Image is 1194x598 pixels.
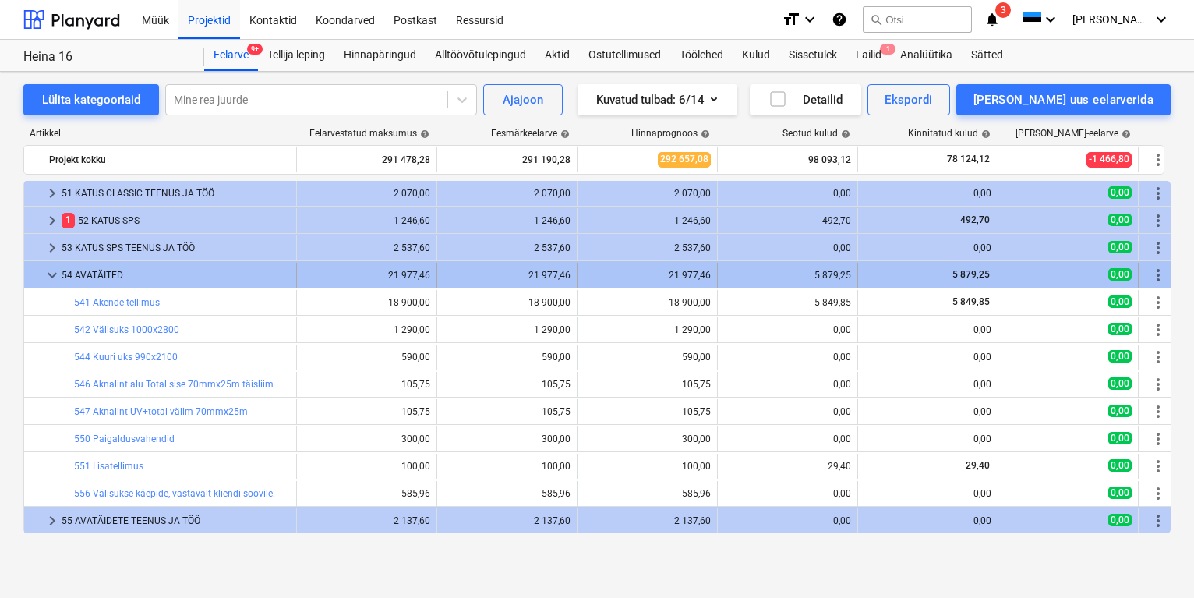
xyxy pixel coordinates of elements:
[443,188,571,199] div: 2 070,00
[303,147,430,172] div: 291 478,28
[23,128,296,139] div: Artikkel
[584,515,711,526] div: 2 137,60
[1108,487,1132,499] span: 0,00
[956,84,1171,115] button: [PERSON_NAME] uus eelarverida
[23,84,159,115] button: Lülita kategooriaid
[584,406,711,417] div: 105,75
[1149,211,1168,230] span: Rohkem tegevusi
[443,352,571,363] div: 590,00
[880,44,895,55] span: 1
[303,188,430,199] div: 2 070,00
[959,214,991,225] span: 492,70
[864,406,991,417] div: 0,00
[1108,405,1132,417] span: 0,00
[864,324,991,335] div: 0,00
[43,211,62,230] span: keyboard_arrow_right
[724,488,851,499] div: 0,00
[1118,129,1131,139] span: help
[864,188,991,199] div: 0,00
[1149,293,1168,312] span: Rohkem tegevusi
[1149,320,1168,339] span: Rohkem tegevusi
[978,129,991,139] span: help
[1116,523,1194,598] iframe: Chat Widget
[303,379,430,390] div: 105,75
[443,515,571,526] div: 2 137,60
[670,40,733,71] a: Töölehed
[885,90,932,110] div: Ekspordi
[724,433,851,444] div: 0,00
[1149,484,1168,503] span: Rohkem tegevusi
[1149,511,1168,530] span: Rohkem tegevusi
[303,352,430,363] div: 590,00
[303,488,430,499] div: 585,96
[62,263,290,288] div: 54 AVATÄITED
[443,379,571,390] div: 105,75
[258,40,334,71] a: Tellija leping
[584,461,711,472] div: 100,00
[864,379,991,390] div: 0,00
[1149,402,1168,421] span: Rohkem tegevusi
[864,242,991,253] div: 0,00
[724,324,851,335] div: 0,00
[838,129,850,139] span: help
[1149,150,1168,169] span: Rohkem tegevusi
[724,147,851,172] div: 98 093,12
[43,266,62,285] span: keyboard_arrow_down
[303,406,430,417] div: 105,75
[733,40,779,71] div: Kulud
[1108,214,1132,226] span: 0,00
[724,297,851,308] div: 5 849,85
[303,461,430,472] div: 100,00
[962,40,1012,71] a: Sätted
[1108,350,1132,363] span: 0,00
[62,208,290,233] div: 52 KATUS SPS
[1108,186,1132,199] span: 0,00
[62,508,290,533] div: 55 AVATÄIDETE TEENUS JA TÖÖ
[750,84,861,115] button: Detailid
[1149,430,1168,448] span: Rohkem tegevusi
[74,461,143,472] a: 551 Lisatellimus
[658,152,711,167] span: 292 657,08
[303,297,430,308] div: 18 900,00
[247,44,263,55] span: 9+
[951,269,991,280] span: 5 879,25
[43,184,62,203] span: keyboard_arrow_right
[584,433,711,444] div: 300,00
[43,239,62,257] span: keyboard_arrow_right
[1149,239,1168,257] span: Rohkem tegevusi
[945,153,991,166] span: 78 124,12
[74,406,248,417] a: 547 Aknalint UV+total välim 70mmx25m
[631,128,710,139] div: Hinnaprognoos
[309,128,429,139] div: Eelarvestatud maksumus
[74,324,179,335] a: 542 Välisuks 1000x2800
[443,215,571,226] div: 1 246,60
[724,379,851,390] div: 0,00
[864,433,991,444] div: 0,00
[42,90,140,110] div: Lülita kategooriaid
[973,90,1153,110] div: [PERSON_NAME] uus eelarverida
[1108,268,1132,281] span: 0,00
[779,40,846,71] a: Sissetulek
[782,128,850,139] div: Seotud kulud
[578,84,737,115] button: Kuvatud tulbad:6/14
[443,270,571,281] div: 21 977,46
[483,84,563,115] button: Ajajoon
[1108,241,1132,253] span: 0,00
[846,40,891,71] div: Failid
[724,352,851,363] div: 0,00
[443,406,571,417] div: 105,75
[1108,459,1132,472] span: 0,00
[74,352,178,363] a: 544 Kuuri uks 990x2100
[443,461,571,472] div: 100,00
[891,40,962,71] a: Analüütika
[49,147,290,172] div: Projekt kokku
[584,215,711,226] div: 1 246,60
[303,515,430,526] div: 2 137,60
[443,297,571,308] div: 18 900,00
[204,40,258,71] a: Eelarve9+
[443,147,571,172] div: 291 190,28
